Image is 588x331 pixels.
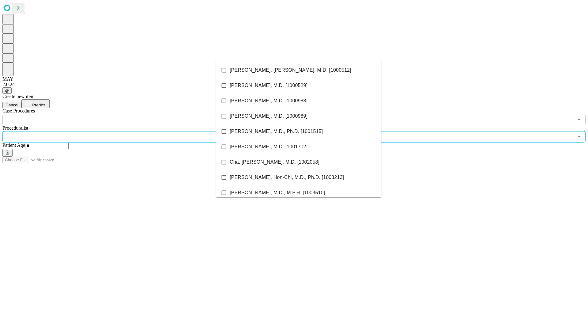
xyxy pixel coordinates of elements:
[230,112,307,120] span: [PERSON_NAME], M.D. [1000989]
[21,99,50,108] button: Predict
[230,128,323,135] span: [PERSON_NAME], M.D., Ph.D. [1001515]
[2,108,35,113] span: Scheduled Procedure
[230,97,307,105] span: [PERSON_NAME], M.D. [1000988]
[575,132,583,141] button: Close
[230,174,344,181] span: [PERSON_NAME], Hon-Chi, M.D., Ph.D. [1003213]
[2,125,28,131] span: Proceduralist
[2,94,35,99] span: Create new item
[2,76,586,82] div: MAY
[6,103,18,107] span: Cancel
[230,67,351,74] span: [PERSON_NAME], [PERSON_NAME], M.D. [1000512]
[5,88,9,93] span: @
[2,82,586,87] div: 2.0.241
[2,102,21,108] button: Cancel
[230,143,307,150] span: [PERSON_NAME], M.D. [1001702]
[32,103,45,107] span: Predict
[2,143,25,148] span: Patient Age
[230,189,325,196] span: [PERSON_NAME], M.D., M.P.H. [1003510]
[230,158,319,166] span: Cha, [PERSON_NAME], M.D. [1002058]
[230,82,307,89] span: [PERSON_NAME], M.D. [1000529]
[2,87,12,94] button: @
[575,115,583,124] button: Open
